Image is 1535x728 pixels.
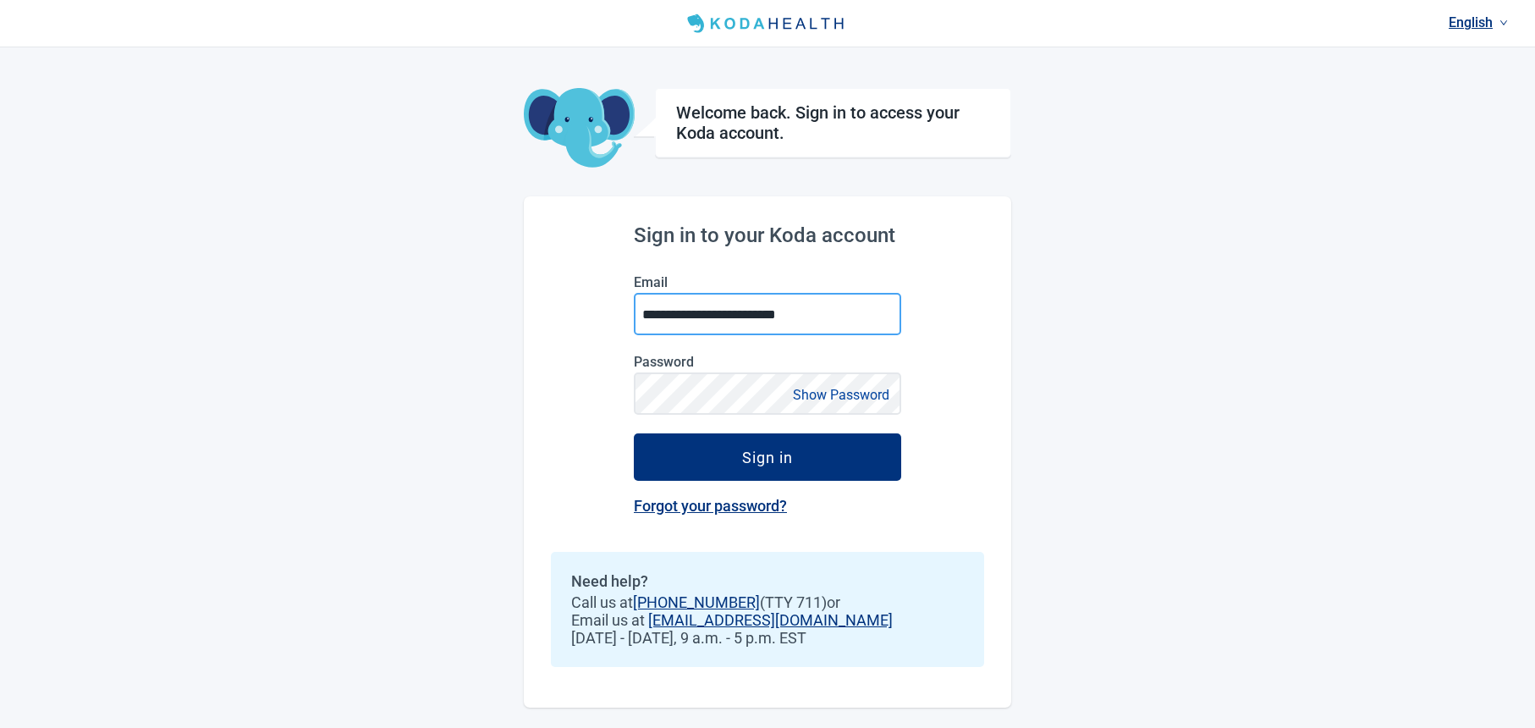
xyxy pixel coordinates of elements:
button: Sign in [634,433,901,481]
div: Sign in [742,449,793,466]
a: [EMAIL_ADDRESS][DOMAIN_NAME] [648,611,893,629]
label: Email [634,274,901,290]
h2: Sign in to your Koda account [634,223,901,247]
img: Koda Elephant [524,88,635,169]
span: [DATE] - [DATE], 9 a.m. - 5 p.m. EST [571,629,964,647]
span: Call us at (TTY 711) or [571,593,964,611]
h2: Need help? [571,572,964,590]
a: [PHONE_NUMBER] [633,593,760,611]
label: Password [634,354,901,370]
button: Show Password [788,383,894,406]
a: Current language: English [1442,8,1515,36]
img: Koda Health [680,10,855,37]
span: down [1499,19,1508,27]
main: Main content [524,47,1011,708]
h1: Welcome back. Sign in to access your Koda account. [676,102,990,143]
a: Forgot your password? [634,497,787,515]
span: Email us at [571,611,964,629]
